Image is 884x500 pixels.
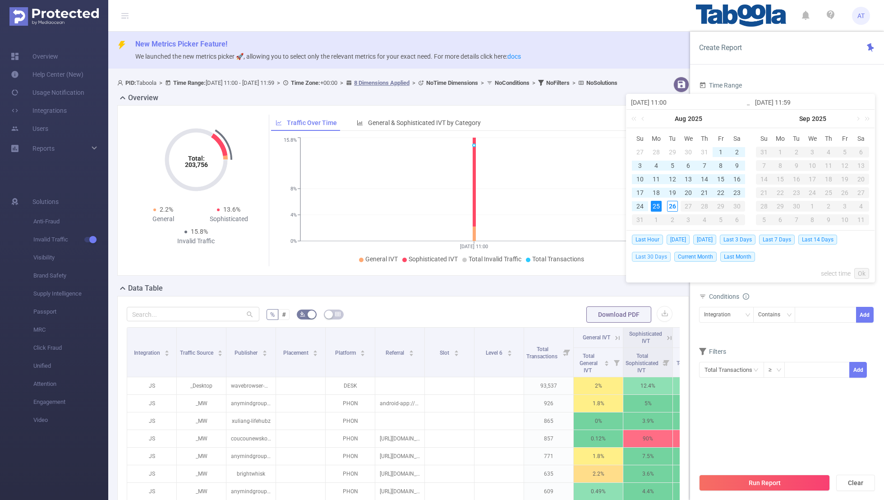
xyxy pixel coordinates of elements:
div: 29 [667,147,678,157]
span: Engagement [33,393,108,411]
td: August 1, 2025 [713,145,729,159]
div: 10 [837,214,853,225]
td: August 8, 2025 [713,159,729,172]
button: Clear [836,475,875,491]
td: September 6, 2025 [729,213,745,227]
a: Overview [11,47,58,65]
div: 6 [772,214,788,225]
td: October 7, 2025 [788,213,805,227]
span: Sa [729,134,745,143]
th: Tue [664,132,681,145]
span: Brand Safety [33,267,108,285]
span: Last Hour [632,235,663,245]
div: 9 [788,160,805,171]
div: 1 [772,147,788,157]
td: September 16, 2025 [788,172,805,186]
input: Start date [631,97,746,108]
td: September 19, 2025 [837,172,853,186]
span: Su [756,134,772,143]
span: General & Sophisticated IVT by Category [368,119,481,126]
div: 9 [820,214,837,225]
th: Thu [820,132,837,145]
span: Time Range [699,82,742,89]
th: Sun [756,132,772,145]
div: 27 [635,147,645,157]
div: 19 [667,187,678,198]
div: 4 [696,214,713,225]
th: Tue [788,132,805,145]
span: Video [33,411,108,429]
td: September 5, 2025 [837,145,853,159]
span: Sophisticated IVT [409,255,458,263]
td: August 2, 2025 [729,145,745,159]
a: Last year (Control + left) [630,110,641,128]
i: icon: bg-colors [300,311,305,317]
span: > [410,79,418,86]
td: September 6, 2025 [853,145,869,159]
td: September 12, 2025 [837,159,853,172]
div: 8 [715,160,726,171]
a: Next year (Control + right) [860,110,871,128]
h2: Data Table [128,283,163,294]
td: August 7, 2025 [696,159,713,172]
td: October 6, 2025 [772,213,788,227]
td: October 5, 2025 [756,213,772,227]
td: September 25, 2025 [820,186,837,199]
td: September 2, 2025 [788,145,805,159]
div: 7 [788,214,805,225]
span: Supply Intelligence [33,285,108,303]
div: 10 [635,174,645,185]
td: August 15, 2025 [713,172,729,186]
td: September 2, 2025 [664,213,681,227]
span: Total Invalid Traffic [469,255,521,263]
button: Add [849,362,867,378]
div: 27 [681,201,697,212]
a: Usage Notification [11,83,84,102]
td: August 25, 2025 [648,199,664,213]
div: Integration [704,307,737,322]
div: 18 [820,174,837,185]
div: 6 [729,214,745,225]
th: Wed [805,132,821,145]
div: 28 [696,201,713,212]
div: 6 [683,160,694,171]
th: Wed [681,132,697,145]
div: 28 [651,147,662,157]
div: 7 [699,160,710,171]
td: August 22, 2025 [713,186,729,199]
td: August 19, 2025 [664,186,681,199]
div: 8 [772,160,788,171]
div: General [130,214,196,224]
span: We [805,134,821,143]
span: We [681,134,697,143]
span: > [570,79,578,86]
div: 5 [837,147,853,157]
div: 23 [788,187,805,198]
td: September 15, 2025 [772,172,788,186]
div: 8 [805,214,821,225]
td: September 22, 2025 [772,186,788,199]
span: General IVT [365,255,398,263]
div: Invalid Traffic [163,236,229,246]
span: Tu [664,134,681,143]
tspan: [DATE] 11:00 [460,244,488,250]
i: icon: table [335,311,341,317]
span: Fr [713,134,729,143]
div: 30 [683,147,694,157]
td: October 8, 2025 [805,213,821,227]
span: Total Transactions [532,255,584,263]
td: August 29, 2025 [713,199,729,213]
div: 3 [635,160,645,171]
td: September 9, 2025 [788,159,805,172]
a: Integrations [11,102,67,120]
i: icon: down [787,312,792,319]
td: August 4, 2025 [648,159,664,172]
a: Sep [798,110,811,128]
div: 10 [805,160,821,171]
td: October 1, 2025 [805,199,821,213]
td: September 11, 2025 [820,159,837,172]
div: 2 [788,147,805,157]
tspan: 8% [290,186,297,192]
div: 14 [699,174,710,185]
td: August 6, 2025 [681,159,697,172]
